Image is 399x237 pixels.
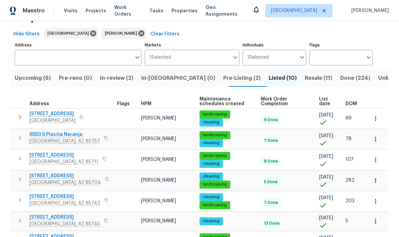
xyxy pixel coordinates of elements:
label: Address [15,43,141,47]
span: 5 Done [261,179,280,185]
span: In-[GEOGRAPHIC_DATA] (0) [141,73,215,83]
span: landscaping [200,202,230,208]
span: 203 [346,199,355,203]
span: Resale (11) [305,73,332,83]
span: 282 [346,178,355,183]
span: 1 Selected [149,55,171,60]
label: Markets [145,43,240,47]
span: Geo Assignments [206,4,244,17]
button: Open [297,53,307,62]
span: cleaning [200,120,222,125]
span: 1 Selected [247,55,269,60]
span: [DATE] [319,175,333,180]
span: List date [319,97,334,106]
span: Visits [64,7,78,14]
span: 13 Done [261,221,282,226]
span: 69 [346,116,352,121]
span: [DATE] [319,134,333,138]
span: 5 [346,219,348,223]
span: Projects [86,7,106,14]
span: DOM [346,101,357,106]
span: Hide filters [13,30,39,38]
span: 107 [346,157,354,162]
button: Clear Filters [148,28,182,40]
span: [PERSON_NAME] [141,219,176,223]
button: Open [231,53,240,62]
span: [PERSON_NAME] [141,178,176,183]
span: 78 [346,137,352,141]
span: [GEOGRAPHIC_DATA] [47,30,92,37]
span: [DATE] [319,113,333,117]
span: Properties [171,7,197,14]
button: Open [133,53,142,62]
span: cleaning [200,194,222,200]
div: [PERSON_NAME] [102,28,146,39]
span: [PERSON_NAME] [141,116,176,121]
span: [PERSON_NAME] [141,199,176,203]
span: Pre-Listing (2) [223,73,261,83]
span: Upcoming (6) [15,73,51,83]
span: landscaping [200,111,230,117]
span: [DATE] [319,196,333,200]
span: Maestro [23,7,45,14]
span: landscaping [200,182,230,187]
span: Work Order Completion [261,97,308,106]
span: Flags [117,101,130,106]
span: [PERSON_NAME] [105,30,140,37]
span: [PERSON_NAME] [141,157,176,162]
span: Address [29,101,49,106]
button: Open [364,53,373,62]
span: 7 Done [261,138,281,144]
span: Pre-reno (0) [59,73,92,83]
span: [PERSON_NAME] [349,7,389,14]
span: HPM [141,101,151,106]
span: landscaping [200,132,230,138]
span: [DATE] [319,154,333,159]
span: cleaning [200,140,222,146]
span: Clear Filters [150,30,179,38]
span: cleaning [200,218,222,224]
span: Listed (10) [269,73,297,83]
span: [PERSON_NAME] [141,137,176,141]
span: Tasks [149,8,163,13]
label: Flags [309,43,373,47]
label: Individuals [243,43,306,47]
span: 9 Done [261,117,281,123]
span: landscaping [200,153,230,159]
span: Work Orders [114,4,141,17]
span: cleaning [200,161,222,167]
div: [GEOGRAPHIC_DATA] [44,28,98,39]
span: Maintenance schedules created [199,97,249,106]
span: 7 Done [261,200,281,206]
span: In-review (2) [100,73,133,83]
button: Hide filters [11,28,42,40]
span: Done (224) [340,73,370,83]
span: cleaning [200,174,222,179]
span: [DATE] [319,216,333,220]
span: 8 Done [261,159,281,164]
span: [GEOGRAPHIC_DATA] [271,7,317,14]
